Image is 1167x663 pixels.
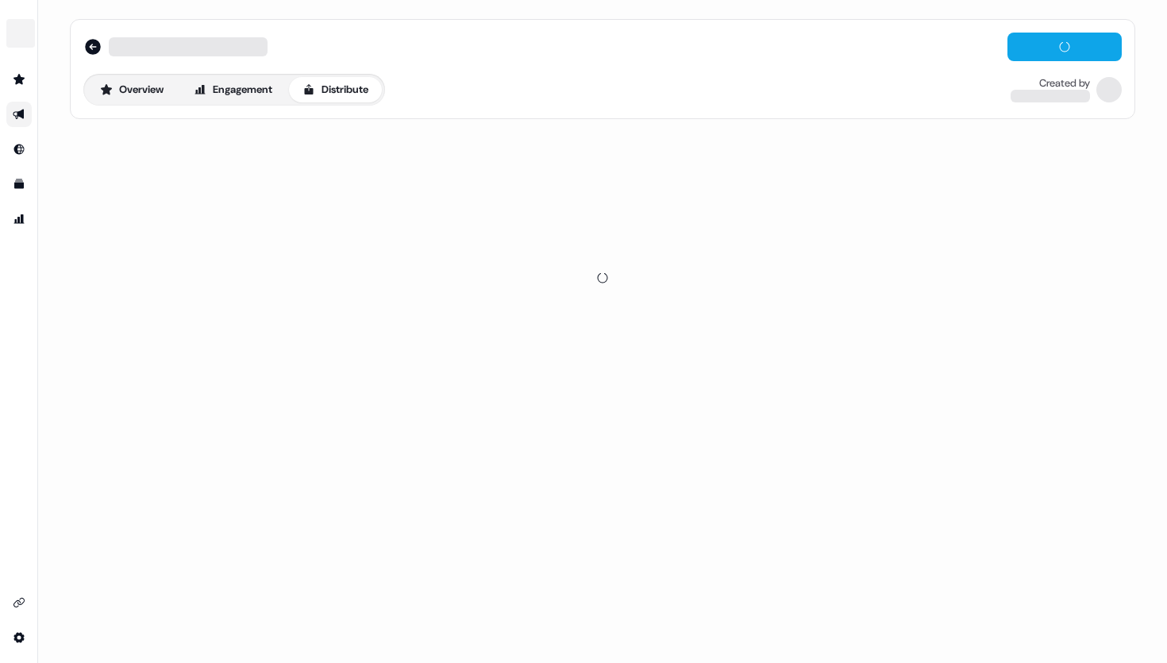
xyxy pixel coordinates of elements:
button: Engagement [180,77,286,102]
a: Go to integrations [6,590,32,615]
a: Go to templates [6,172,32,197]
a: Go to prospects [6,67,32,92]
a: Go to outbound experience [6,102,32,127]
button: Overview [87,77,177,102]
div: Created by [1039,77,1090,90]
a: Go to integrations [6,625,32,650]
a: Go to attribution [6,206,32,232]
a: Go to Inbound [6,137,32,162]
button: Distribute [289,77,382,102]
